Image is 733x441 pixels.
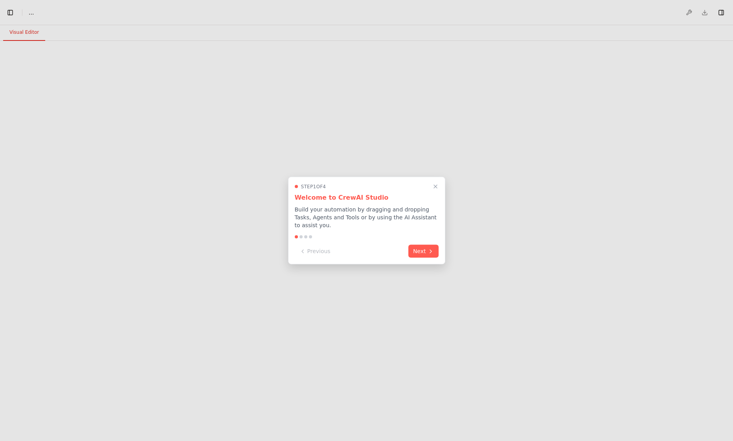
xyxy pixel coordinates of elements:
[295,193,439,202] h3: Welcome to CrewAI Studio
[295,245,335,258] button: Previous
[431,182,440,191] button: Close walkthrough
[295,206,439,229] p: Build your automation by dragging and dropping Tasks, Agents and Tools or by using the AI Assista...
[5,7,16,18] button: Hide left sidebar
[408,245,439,258] button: Next
[301,184,326,190] span: Step 1 of 4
